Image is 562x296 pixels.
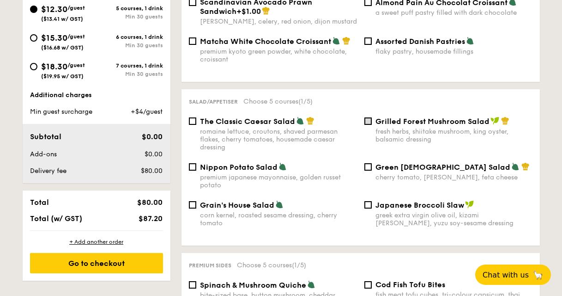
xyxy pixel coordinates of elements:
[490,117,500,125] img: icon-vegan.f8ff3823.svg
[30,214,82,223] span: Total (w/ GST)
[375,163,510,172] span: Green [DEMOGRAPHIC_DATA] Salad
[307,280,315,289] img: icon-vegetarian.fe4039eb.svg
[466,37,474,45] img: icon-vegetarian.fe4039eb.svg
[67,33,85,40] span: /guest
[189,201,196,209] input: Grain's House Saladcorn kernel, roasted sesame dressing, cherry tomato
[189,99,238,105] span: Salad/Appetiser
[41,62,67,72] span: $18.30
[475,265,551,285] button: Chat with us🦙
[501,117,509,125] img: icon-chef-hat.a58ddaea.svg
[97,5,163,12] div: 5 courses, 1 drink
[41,16,83,22] span: ($13.41 w/ GST)
[236,7,261,16] span: +$1.00
[30,253,163,273] div: Go to checkout
[200,163,278,172] span: Nippon Potato Salad
[332,37,340,45] img: icon-vegetarian.fe4039eb.svg
[375,9,532,17] div: a sweet puff pastry filled with dark chocolate
[137,198,163,207] span: $80.00
[97,62,163,69] div: 7 courses, 1 drink
[30,63,37,70] input: $18.30/guest($19.95 w/ GST)7 courses, 1 drinkMin 30 guests
[292,261,306,269] span: (1/5)
[296,117,304,125] img: icon-vegetarian.fe4039eb.svg
[30,6,37,13] input: $12.30/guest($13.41 w/ GST)5 courses, 1 drinkMin 30 guests
[41,44,84,51] span: ($16.68 w/ GST)
[142,132,163,141] span: $0.00
[200,281,306,290] span: Spinach & Mushroom Quiche
[200,37,331,46] span: Matcha White Chocolate Croissant
[200,48,357,63] div: premium kyoto green powder, white chocolate, croissant
[375,48,532,55] div: flaky pastry, housemade fillings
[375,280,445,289] span: Cod Fish Tofu Bites
[465,200,474,209] img: icon-vegan.f8ff3823.svg
[200,128,357,151] div: romaine lettuce, croutons, shaved parmesan flakes, cherry tomatoes, housemade caesar dressing
[189,163,196,171] input: Nippon Potato Saladpremium japanese mayonnaise, golden russet potato
[364,37,372,45] input: Assorted Danish Pastriesflaky pastry, housemade fillings
[262,6,270,15] img: icon-chef-hat.a58ddaea.svg
[375,37,465,46] span: Assorted Danish Pastries
[200,211,357,227] div: corn kernel, roasted sesame dressing, cherry tomato
[532,270,544,280] span: 🦙
[364,117,372,125] input: Grilled Forest Mushroom Saladfresh herbs, shiitake mushroom, king oyster, balsamic dressing
[189,281,196,289] input: Spinach & Mushroom Quichebite-sized base, button mushroom, cheddar
[375,211,532,227] div: greek extra virgin olive oil, kizami [PERSON_NAME], yuzu soy-sesame dressing
[364,163,372,171] input: Green [DEMOGRAPHIC_DATA] Saladcherry tomato, [PERSON_NAME], feta cheese
[237,261,306,269] span: Choose 5 courses
[298,98,313,105] span: (1/5)
[375,173,532,181] div: cherry tomato, [PERSON_NAME], feta cheese
[67,62,85,68] span: /guest
[243,98,313,105] span: Choose 5 courses
[364,281,372,289] input: Cod Fish Tofu Bitesfish meat tofu cubes, tri-colour capsicum, thai chilli sauce
[41,73,84,80] span: ($19.95 w/ GST)
[189,117,196,125] input: The Classic Caesar Saladromaine lettuce, croutons, shaved parmesan flakes, cherry tomatoes, house...
[30,238,163,246] div: + Add another order
[30,150,57,158] span: Add-ons
[131,108,163,116] span: +$4/guest
[342,37,350,45] img: icon-chef-hat.a58ddaea.svg
[200,18,357,25] div: [PERSON_NAME], celery, red onion, dijon mustard
[511,162,520,171] img: icon-vegetarian.fe4039eb.svg
[30,91,163,100] div: Additional charges
[275,200,284,209] img: icon-vegetarian.fe4039eb.svg
[67,5,85,11] span: /guest
[97,13,163,20] div: Min 30 guests
[200,173,357,189] div: premium japanese mayonnaise, golden russet potato
[30,198,49,207] span: Total
[97,42,163,49] div: Min 30 guests
[278,162,287,171] img: icon-vegetarian.fe4039eb.svg
[521,162,530,171] img: icon-chef-hat.a58ddaea.svg
[375,117,489,126] span: Grilled Forest Mushroom Salad
[483,271,529,279] span: Chat with us
[145,150,163,158] span: $0.00
[200,201,274,210] span: Grain's House Salad
[364,201,372,209] input: Japanese Broccoli Slawgreek extra virgin olive oil, kizami [PERSON_NAME], yuzu soy-sesame dressing
[30,108,92,116] span: Min guest surcharge
[97,34,163,40] div: 6 courses, 1 drink
[141,167,163,175] span: $80.00
[375,128,532,143] div: fresh herbs, shiitake mushroom, king oyster, balsamic dressing
[30,34,37,42] input: $15.30/guest($16.68 w/ GST)6 courses, 1 drinkMin 30 guests
[41,4,67,14] span: $12.30
[30,132,61,141] span: Subtotal
[139,214,163,223] span: $87.20
[41,33,67,43] span: $15.30
[306,117,314,125] img: icon-chef-hat.a58ddaea.svg
[375,201,464,210] span: Japanese Broccoli Slaw
[189,262,231,269] span: Premium sides
[30,167,66,175] span: Delivery fee
[200,117,295,126] span: The Classic Caesar Salad
[97,71,163,77] div: Min 30 guests
[189,37,196,45] input: Matcha White Chocolate Croissantpremium kyoto green powder, white chocolate, croissant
